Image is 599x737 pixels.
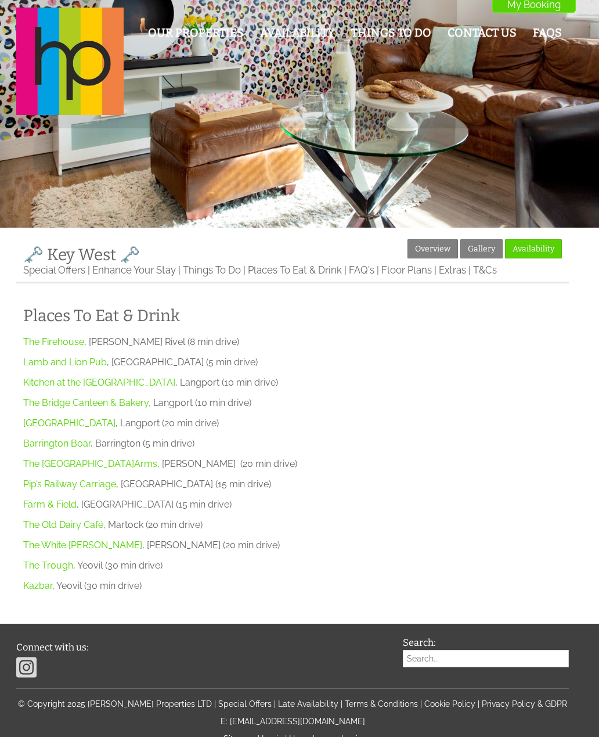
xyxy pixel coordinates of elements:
a: The Old Dairy Café [23,519,103,530]
a: Special Offers [218,699,272,709]
a: The Bridge Canteen & Bakery [23,397,149,408]
a: E: [EMAIL_ADDRESS][DOMAIN_NAME] [221,717,365,726]
p: , Martock (20 min drive) [23,519,562,530]
p: , [GEOGRAPHIC_DATA] (15 min drive) [23,499,562,510]
img: Halula Properties [16,8,124,115]
p: , [PERSON_NAME] (20 min drive) [23,540,562,551]
span: | [478,699,479,709]
p: , Langport (10 min drive) [23,397,562,408]
a: FAQs [533,26,562,39]
img: Instagram [16,656,37,679]
a: The White [PERSON_NAME] [23,540,142,551]
span: | [274,699,276,709]
a: 🗝️ Key West 🗝️ [23,245,140,264]
a: Overview [407,239,458,258]
a: Floor Plans [381,264,432,276]
a: The Trough [23,560,73,571]
a: Kitchen at the [GEOGRAPHIC_DATA] [23,377,175,388]
p: , Yeovil (30 min drive) [23,560,562,571]
p: , [GEOGRAPHIC_DATA] (5 min drive) [23,357,562,368]
a: Gallery [460,239,503,258]
p: , Yeovil (30 min drive) [23,580,562,591]
p: , [GEOGRAPHIC_DATA] (15 min drive) [23,479,562,490]
a: Farm & Field [23,499,77,510]
h3: Search: [403,637,569,648]
a: Contact Us [448,26,517,39]
span: | [341,699,342,709]
h3: Connect with us: [16,642,392,653]
p: , Barrington (5 min drive) [23,438,562,449]
p: , [PERSON_NAME] (20 min drive) [23,458,562,469]
a: T [23,458,29,469]
a: he [GEOGRAPHIC_DATA] [29,458,134,469]
a: Pip’s Railway Carriage [23,479,116,490]
a: Things To Do [351,26,431,39]
a: Privacy Policy & GDPR [482,699,567,709]
input: Search... [403,650,569,667]
a: Extras [439,264,466,276]
a: Kazbar [23,580,52,591]
a: Enhance Your Stay [92,264,176,276]
a: The Firehouse [23,336,84,347]
a: T&Cs [473,264,497,276]
a: [GEOGRAPHIC_DATA] [23,418,116,429]
a: Arms [134,458,157,469]
span: | [214,699,216,709]
span: | [420,699,422,709]
a: Terms & Conditions [345,699,418,709]
a: Availability [260,26,335,39]
a: Lamb and Lion Pub [23,357,107,368]
a: Late Availability [278,699,338,709]
p: , [PERSON_NAME] Rivel (8 min drive) [23,336,562,347]
a: Things To Do [183,264,241,276]
a: © Copyright 2025 [PERSON_NAME] Properties LTD [18,699,212,709]
a: Our Properties [148,26,244,39]
a: Places To Eat & Drink [23,306,562,325]
a: Special Offers [23,264,85,276]
p: , Langport (10 min drive) [23,377,562,388]
p: , Langport (20 min drive) [23,418,562,429]
a: FAQ's [349,264,374,276]
a: Cookie Policy [424,699,475,709]
a: Availability [505,239,562,258]
a: Barrington Boar [23,438,91,449]
a: Places To Eat & Drink [248,264,342,276]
